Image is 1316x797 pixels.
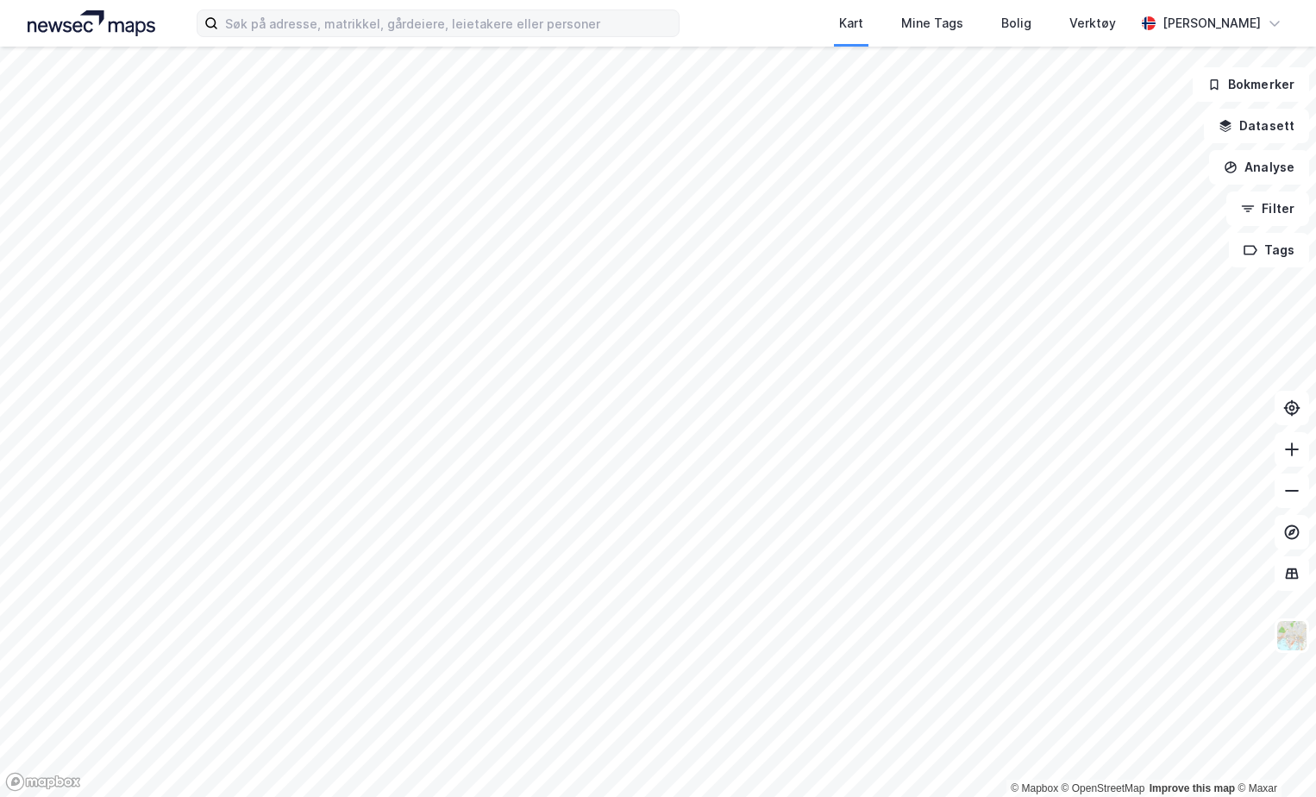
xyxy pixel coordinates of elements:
img: Z [1275,619,1308,652]
input: Søk på adresse, matrikkel, gårdeiere, leietakere eller personer [218,10,679,36]
button: Bokmerker [1193,67,1309,102]
button: Datasett [1204,109,1309,143]
a: Mapbox [1011,782,1058,794]
div: Mine Tags [901,13,963,34]
iframe: Chat Widget [1230,714,1316,797]
a: OpenStreetMap [1062,782,1145,794]
a: Improve this map [1150,782,1235,794]
button: Filter [1226,191,1309,226]
div: Bolig [1001,13,1031,34]
div: [PERSON_NAME] [1162,13,1261,34]
div: Kart [839,13,863,34]
a: Mapbox homepage [5,772,81,792]
button: Analyse [1209,150,1309,185]
button: Tags [1229,233,1309,267]
img: logo.a4113a55bc3d86da70a041830d287a7e.svg [28,10,155,36]
div: Verktøy [1069,13,1116,34]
